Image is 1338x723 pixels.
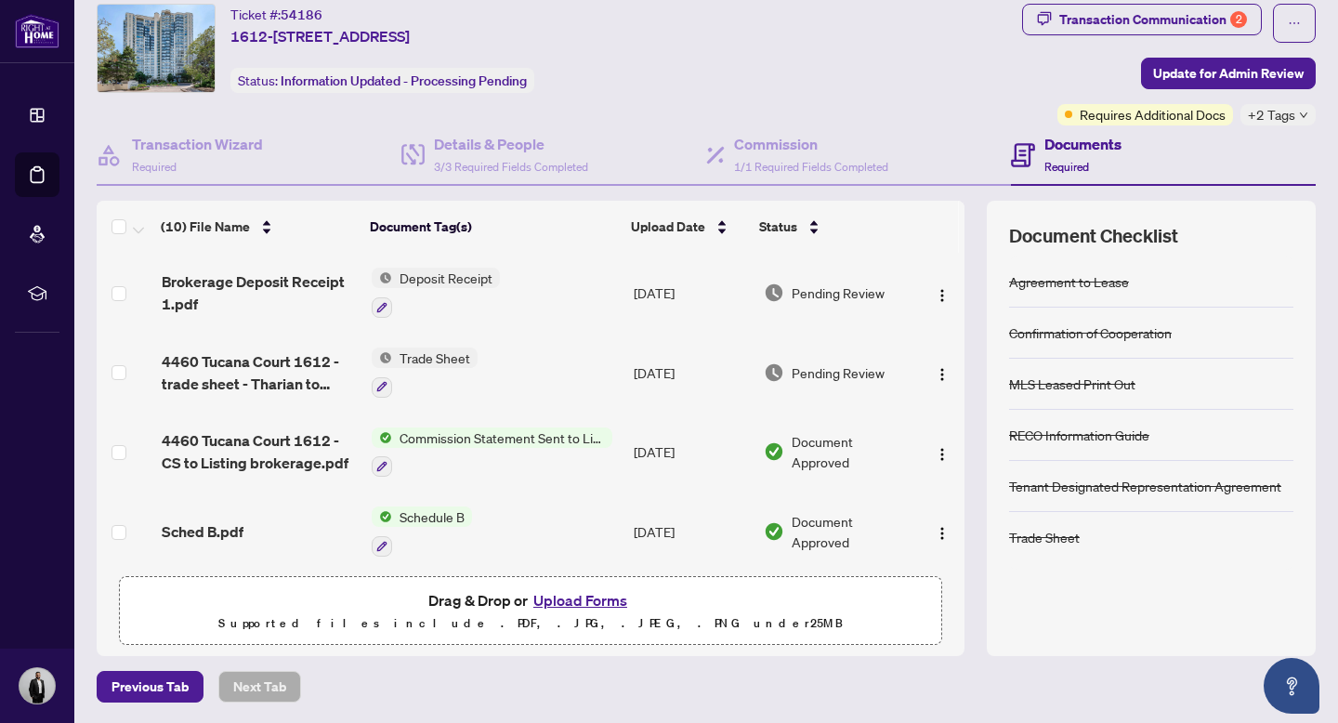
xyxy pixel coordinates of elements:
[528,588,633,612] button: Upload Forms
[1044,160,1089,174] span: Required
[1009,527,1080,547] div: Trade Sheet
[752,201,913,253] th: Status
[230,68,534,93] div: Status:
[161,217,250,237] span: (10) File Name
[162,270,357,315] span: Brokerage Deposit Receipt 1.pdf
[218,671,301,703] button: Next Tab
[734,160,888,174] span: 1/1 Required Fields Completed
[1009,271,1129,292] div: Agreement to Lease
[1248,104,1295,125] span: +2 Tags
[764,283,784,303] img: Document Status
[626,253,756,333] td: [DATE]
[623,201,753,253] th: Upload Date
[1153,59,1304,88] span: Update for Admin Review
[230,25,410,47] span: 1612-[STREET_ADDRESS]
[927,437,957,467] button: Logo
[764,441,784,462] img: Document Status
[162,429,357,474] span: 4460 Tucana Court 1612 - CS to Listing brokerage.pdf
[1059,5,1247,34] div: Transaction Communication
[131,612,930,635] p: Supported files include .PDF, .JPG, .JPEG, .PNG under 25 MB
[734,133,888,155] h4: Commission
[1080,104,1226,125] span: Requires Additional Docs
[626,492,756,572] td: [DATE]
[392,427,612,448] span: Commission Statement Sent to Listing Brokerage
[792,362,885,383] span: Pending Review
[392,348,478,368] span: Trade Sheet
[1230,11,1247,28] div: 2
[372,268,500,318] button: Status IconDeposit Receipt
[1009,374,1135,394] div: MLS Leased Print Out
[372,268,392,288] img: Status Icon
[935,526,950,541] img: Logo
[1009,223,1178,249] span: Document Checklist
[1022,4,1262,35] button: Transaction Communication2
[935,447,950,462] img: Logo
[1009,425,1149,445] div: RECO Information Guide
[935,367,950,382] img: Logo
[281,72,527,89] span: Information Updated - Processing Pending
[792,283,885,303] span: Pending Review
[372,348,478,398] button: Status IconTrade Sheet
[162,520,243,543] span: Sched B.pdf
[120,577,941,646] span: Drag & Drop orUpload FormsSupported files include .PDF, .JPG, .JPEG, .PNG under25MB
[1288,17,1301,30] span: ellipsis
[626,333,756,413] td: [DATE]
[1299,111,1308,120] span: down
[1044,133,1122,155] h4: Documents
[927,358,957,388] button: Logo
[97,671,203,703] button: Previous Tab
[631,217,705,237] span: Upload Date
[372,506,472,557] button: Status IconSchedule B
[20,668,55,703] img: Profile Icon
[764,521,784,542] img: Document Status
[792,431,912,472] span: Document Approved
[935,288,950,303] img: Logo
[372,506,392,527] img: Status Icon
[1009,322,1172,343] div: Confirmation of Cooperation
[153,201,362,253] th: (10) File Name
[230,4,322,25] div: Ticket #:
[15,14,59,48] img: logo
[372,427,612,478] button: Status IconCommission Statement Sent to Listing Brokerage
[927,278,957,308] button: Logo
[759,217,797,237] span: Status
[372,427,392,448] img: Status Icon
[372,348,392,368] img: Status Icon
[1141,58,1316,89] button: Update for Admin Review
[792,511,912,552] span: Document Approved
[111,672,189,702] span: Previous Tab
[132,133,263,155] h4: Transaction Wizard
[764,362,784,383] img: Document Status
[434,133,588,155] h4: Details & People
[281,7,322,23] span: 54186
[392,268,500,288] span: Deposit Receipt
[626,413,756,493] td: [DATE]
[428,588,633,612] span: Drag & Drop or
[927,517,957,546] button: Logo
[362,201,623,253] th: Document Tag(s)
[1264,658,1319,714] button: Open asap
[434,160,588,174] span: 3/3 Required Fields Completed
[1009,476,1281,496] div: Tenant Designated Representation Agreement
[392,506,472,527] span: Schedule B
[98,5,215,92] img: IMG-W12354944_1.jpg
[132,160,177,174] span: Required
[162,350,357,395] span: 4460 Tucana Court 1612 - trade sheet - Tharian to review.pdf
